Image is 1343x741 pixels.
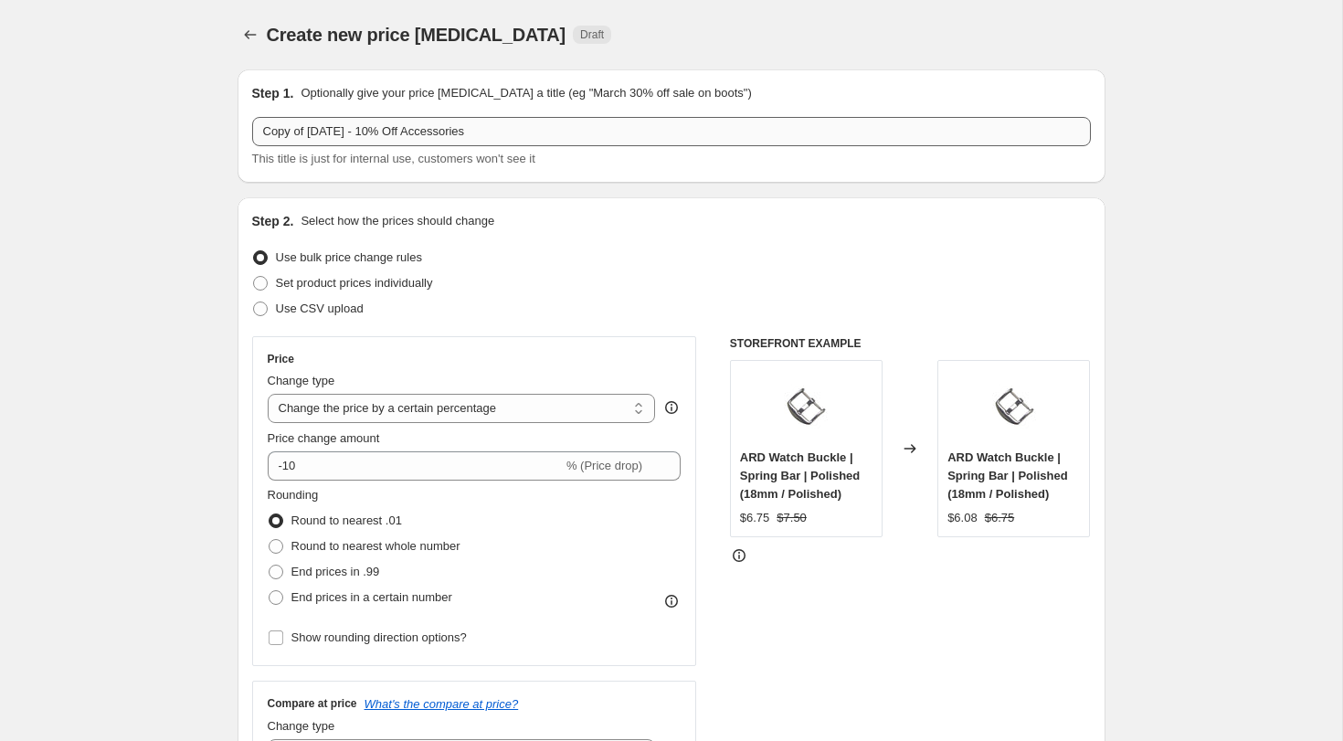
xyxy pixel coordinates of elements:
span: Use bulk price change rules [276,250,422,264]
div: $6.08 [947,509,978,527]
span: This title is just for internal use, customers won't see it [252,152,535,165]
span: End prices in a certain number [291,590,452,604]
span: ARD Watch Buckle | Spring Bar | Polished (18mm / Polished) [740,450,861,501]
span: End prices in .99 [291,565,380,578]
span: Price change amount [268,431,380,445]
button: Price change jobs [238,22,263,48]
span: Use CSV upload [276,302,364,315]
span: Change type [268,719,335,733]
h3: Compare at price [268,696,357,711]
span: Draft [580,27,604,42]
input: 30% off holiday sale [252,117,1091,146]
img: watch-buckle-ard-spring-bar-polished-pwb_f8fa2116-3d3d-4103-872f-61fbfac18e3e_80x.jpg [978,370,1051,443]
span: Rounding [268,488,319,502]
div: help [662,398,681,417]
button: What's the compare at price? [365,697,519,711]
span: ARD Watch Buckle | Spring Bar | Polished (18mm / Polished) [947,450,1068,501]
span: Round to nearest whole number [291,539,460,553]
span: Create new price [MEDICAL_DATA] [267,25,566,45]
span: Set product prices individually [276,276,433,290]
div: $6.75 [740,509,770,527]
img: watch-buckle-ard-spring-bar-polished-pwb_f8fa2116-3d3d-4103-872f-61fbfac18e3e_80x.jpg [769,370,842,443]
span: Round to nearest .01 [291,513,402,527]
h2: Step 1. [252,84,294,102]
h2: Step 2. [252,212,294,230]
strike: $6.75 [985,509,1015,527]
p: Optionally give your price [MEDICAL_DATA] a title (eg "March 30% off sale on boots") [301,84,751,102]
span: % (Price drop) [566,459,642,472]
p: Select how the prices should change [301,212,494,230]
h3: Price [268,352,294,366]
span: Show rounding direction options? [291,630,467,644]
strike: $7.50 [777,509,807,527]
input: -15 [268,451,563,481]
span: Change type [268,374,335,387]
h6: STOREFRONT EXAMPLE [730,336,1091,351]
